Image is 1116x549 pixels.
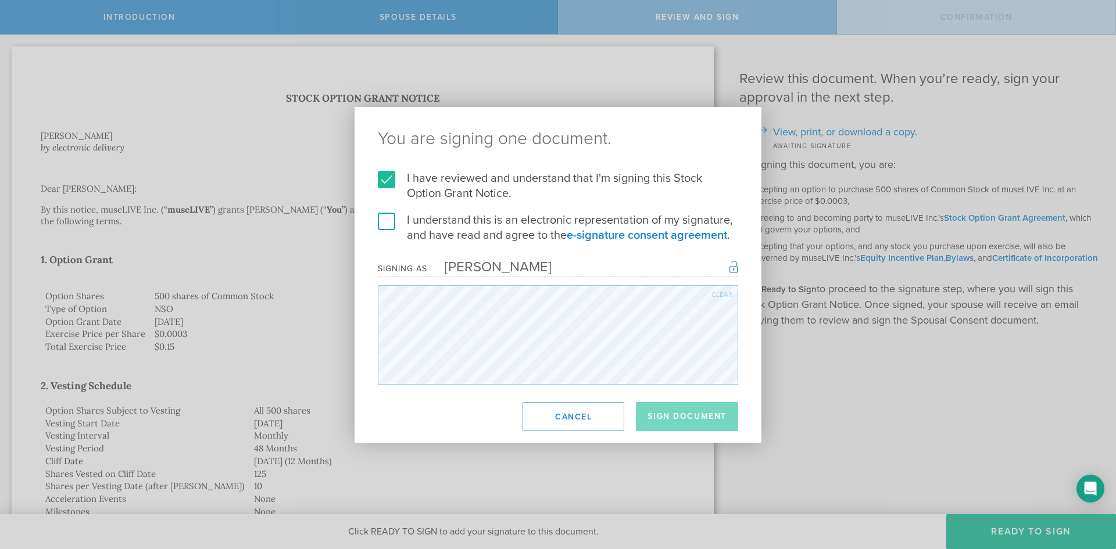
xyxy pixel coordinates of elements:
button: Sign Document [636,402,738,431]
label: I have reviewed and understand that I'm signing this Stock Option Grant Notice. [378,171,738,201]
ng-pluralize: You are signing one document. [378,130,738,148]
button: Cancel [523,402,624,431]
div: Signing as [378,264,427,274]
label: I understand this is an electronic representation of my signature, and have read and agree to the . [378,213,738,243]
div: Open Intercom Messenger [1076,475,1104,503]
a: e-signature consent agreement [567,228,727,242]
div: [PERSON_NAME] [427,259,552,275]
